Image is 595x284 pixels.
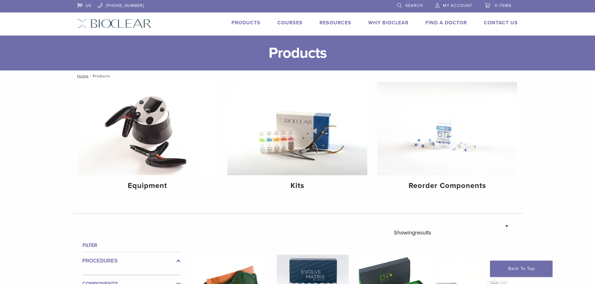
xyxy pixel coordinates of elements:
[368,20,409,26] a: Why Bioclear
[377,82,517,195] a: Reorder Components
[82,257,181,265] label: Procedures
[405,3,423,8] span: Search
[232,180,362,191] h4: Kits
[83,180,213,191] h4: Equipment
[82,242,181,249] h4: Filter
[495,3,512,8] span: 0 items
[231,20,260,26] a: Products
[78,82,218,175] img: Equipment
[78,82,218,195] a: Equipment
[382,180,512,191] h4: Reorder Components
[277,20,303,26] a: Courses
[227,82,367,175] img: Kits
[89,75,93,78] span: /
[490,261,553,277] a: Back To Top
[77,19,151,28] img: Bioclear
[484,20,518,26] a: Contact Us
[73,70,523,82] nav: Products
[377,82,517,175] img: Reorder Components
[443,3,472,8] span: My Account
[227,82,367,195] a: Kits
[75,74,89,78] a: Home
[425,20,467,26] a: Find A Doctor
[320,20,351,26] a: Resources
[394,226,431,239] p: Showing results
